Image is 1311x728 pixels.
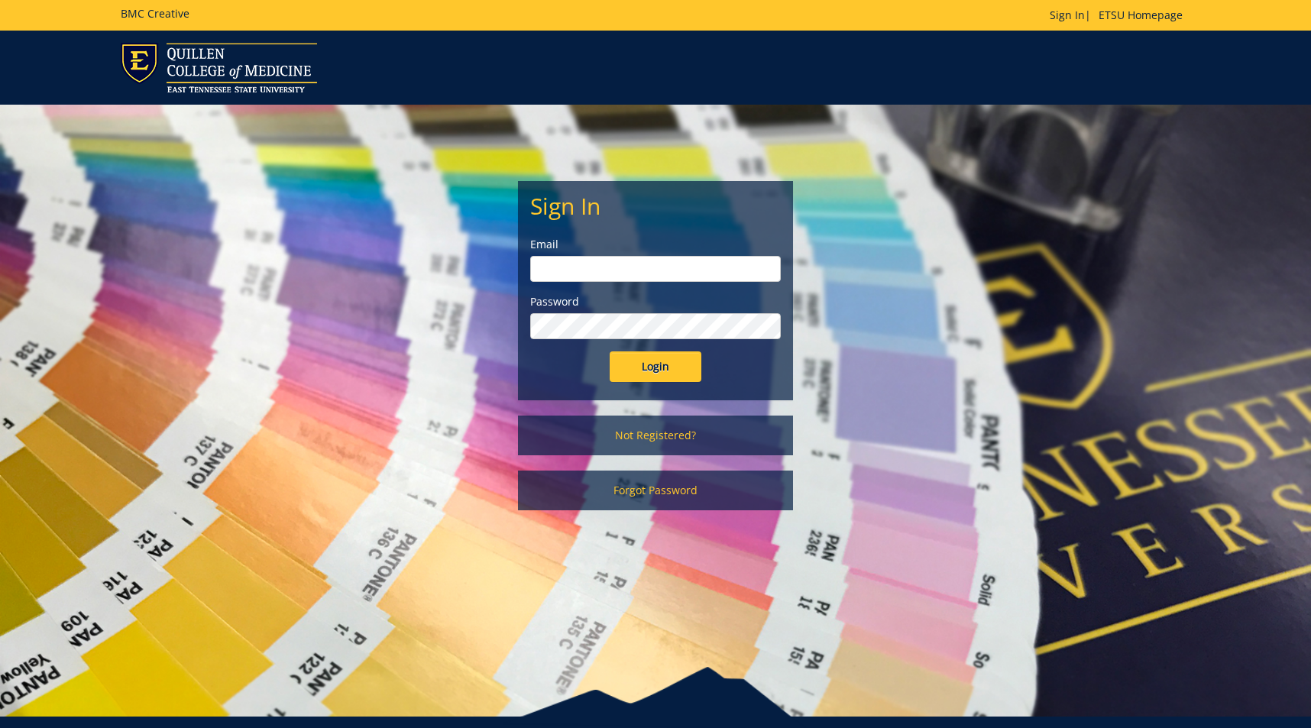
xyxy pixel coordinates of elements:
h5: BMC Creative [121,8,189,19]
p: | [1050,8,1190,23]
label: Password [530,294,781,309]
img: ETSU logo [121,43,317,92]
a: Sign In [1050,8,1085,22]
a: Not Registered? [518,416,793,455]
h2: Sign In [530,193,781,218]
label: Email [530,237,781,252]
input: Login [610,351,701,382]
a: ETSU Homepage [1091,8,1190,22]
a: Forgot Password [518,471,793,510]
